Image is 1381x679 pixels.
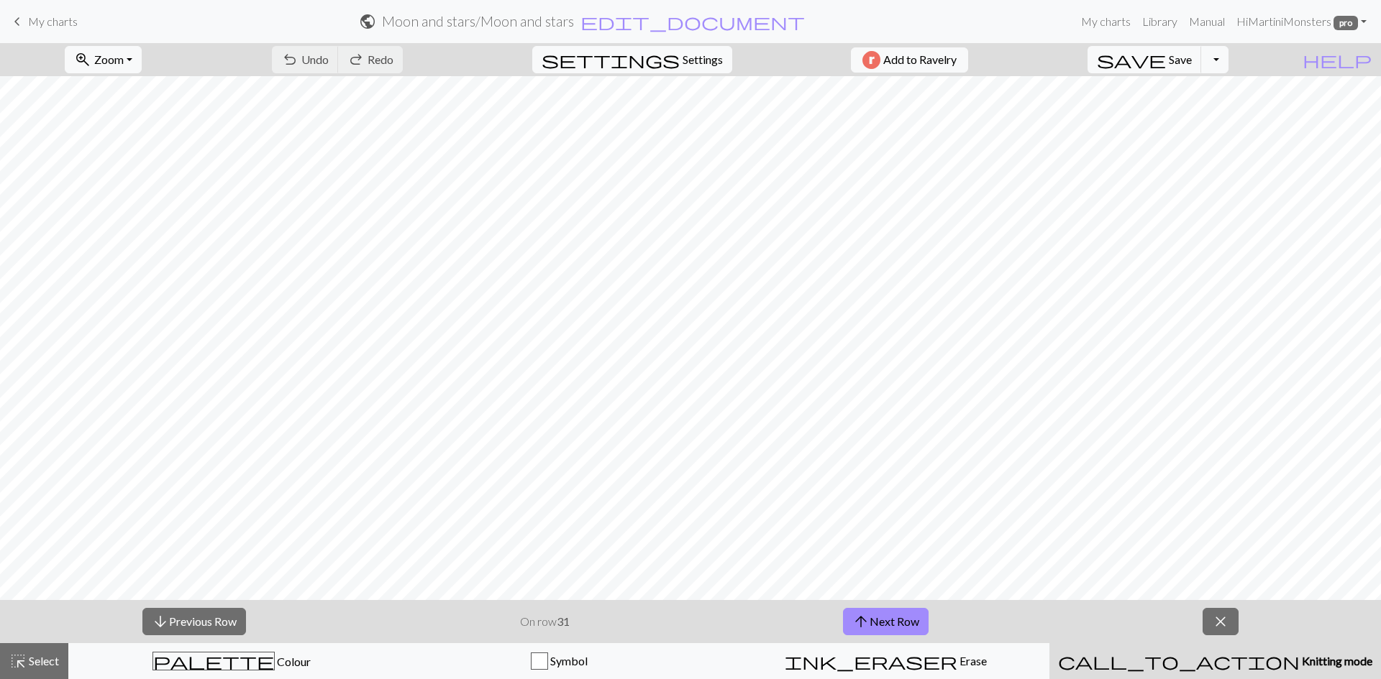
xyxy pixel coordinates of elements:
[851,47,968,73] button: Add to Ravelry
[1212,611,1229,632] span: close
[1183,7,1231,36] a: Manual
[1303,50,1372,70] span: help
[557,614,570,628] strong: 31
[722,643,1049,679] button: Erase
[542,51,680,68] i: Settings
[580,11,805,32] span: edit_document
[1334,16,1358,30] span: pro
[396,643,723,679] button: Symbol
[74,50,91,70] span: zoom_in
[785,651,957,671] span: ink_eraser
[142,608,246,635] button: Previous Row
[359,11,376,32] span: public
[520,613,570,630] p: On row
[94,52,124,66] span: Zoom
[27,654,59,668] span: Select
[1097,50,1166,70] span: save
[862,51,880,69] img: Ravelry
[1075,7,1136,36] a: My charts
[883,51,957,69] span: Add to Ravelry
[1136,7,1183,36] a: Library
[1300,654,1372,668] span: Knitting mode
[548,654,588,668] span: Symbol
[532,46,732,73] button: SettingsSettings
[957,654,987,668] span: Erase
[683,51,723,68] span: Settings
[152,611,169,632] span: arrow_downward
[65,46,142,73] button: Zoom
[1231,7,1372,36] a: HiMartiniMonsters pro
[382,13,574,29] h2: Moon and stars / Moon and stars
[9,11,26,32] span: keyboard_arrow_left
[843,608,929,635] button: Next Row
[68,643,396,679] button: Colour
[1058,651,1300,671] span: call_to_action
[542,50,680,70] span: settings
[9,9,78,34] a: My charts
[28,14,78,28] span: My charts
[1088,46,1202,73] button: Save
[9,651,27,671] span: highlight_alt
[275,655,311,668] span: Colour
[153,651,274,671] span: palette
[852,611,870,632] span: arrow_upward
[1169,52,1192,66] span: Save
[1049,643,1381,679] button: Knitting mode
